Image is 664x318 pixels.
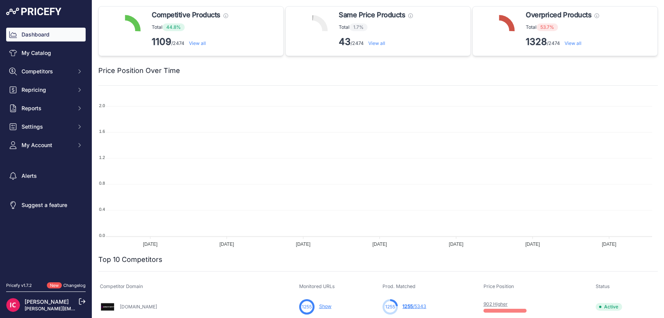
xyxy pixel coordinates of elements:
span: Overpriced Products [526,10,591,20]
a: My Catalog [6,46,86,60]
div: Pricefy v1.7.2 [6,282,32,289]
a: View all [368,40,385,46]
a: [PERSON_NAME][EMAIL_ADDRESS][DOMAIN_NAME] [25,306,143,311]
span: Competitors [22,68,72,75]
button: Reports [6,101,86,115]
span: My Account [22,141,72,149]
p: Total [339,23,413,31]
a: [PERSON_NAME] [25,298,69,305]
p: /2474 [152,36,228,48]
p: Total [526,23,599,31]
span: 53.7% [536,23,558,31]
span: Settings [22,123,72,131]
a: [DOMAIN_NAME] [120,304,157,310]
tspan: 0.8 [99,181,105,185]
tspan: 2.0 [99,103,105,108]
tspan: [DATE] [449,242,464,247]
span: 1255 [402,303,413,309]
tspan: [DATE] [220,242,234,247]
span: 44.8% [162,23,185,31]
a: View all [189,40,206,46]
span: 1.7% [349,23,368,31]
h2: Price Position Over Time [98,65,180,76]
a: Changelog [63,283,86,288]
tspan: 0.4 [99,207,105,212]
p: /2474 [339,36,413,48]
span: Competitor Domain [100,283,143,289]
img: Pricefy Logo [6,8,61,15]
tspan: 0.0 [99,233,105,238]
span: 1255 [385,303,395,310]
p: Total [152,23,228,31]
button: Competitors [6,65,86,78]
a: 1255/5343 [402,303,426,309]
h2: Top 10 Competitors [98,254,162,265]
strong: 1109 [152,36,171,47]
a: View all [565,40,581,46]
a: Alerts [6,169,86,183]
tspan: 1.2 [99,155,105,160]
tspan: [DATE] [602,242,616,247]
span: Same Price Products [339,10,405,20]
span: Active [596,303,622,311]
span: Prod. Matched [383,283,416,289]
button: Repricing [6,83,86,97]
span: Competitive Products [152,10,220,20]
span: Monitored URLs [299,283,335,289]
a: Show [319,303,331,309]
span: Price Position [484,283,514,289]
tspan: [DATE] [525,242,540,247]
span: Status [596,283,610,289]
a: Dashboard [6,28,86,41]
a: Suggest a feature [6,198,86,212]
p: /2474 [526,36,599,48]
span: 1255 [302,303,312,310]
tspan: [DATE] [143,242,157,247]
span: Reports [22,104,72,112]
tspan: [DATE] [296,242,311,247]
tspan: [DATE] [373,242,387,247]
a: 902 Higher [484,301,508,307]
span: New [47,282,62,289]
strong: 43 [339,36,351,47]
button: Settings [6,120,86,134]
strong: 1328 [526,36,547,47]
button: My Account [6,138,86,152]
tspan: 1.6 [99,129,105,134]
span: Repricing [22,86,72,94]
nav: Sidebar [6,28,86,273]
